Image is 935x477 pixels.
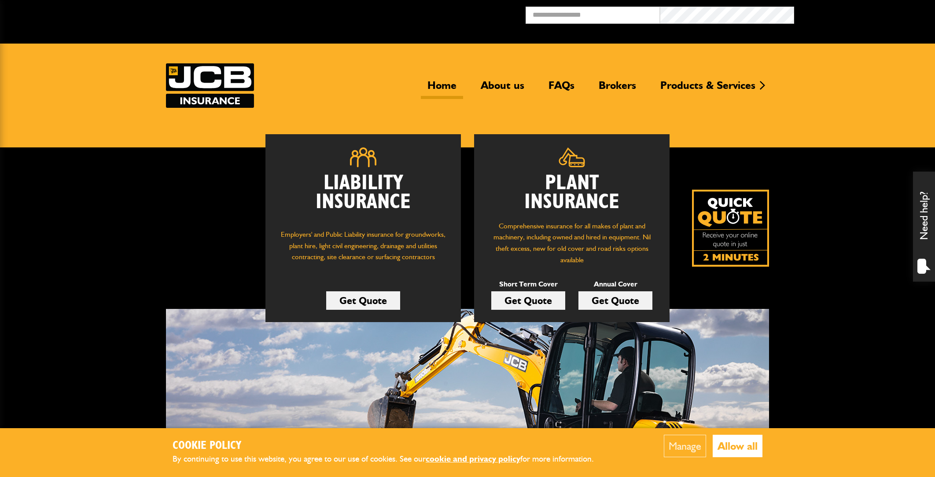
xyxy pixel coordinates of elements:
[421,79,463,99] a: Home
[487,220,656,265] p: Comprehensive insurance for all makes of plant and machinery, including owned and hired in equipm...
[542,79,581,99] a: FAQs
[166,63,254,108] img: JCB Insurance Services logo
[474,79,531,99] a: About us
[487,174,656,212] h2: Plant Insurance
[166,63,254,108] a: JCB Insurance Services
[491,279,565,290] p: Short Term Cover
[794,7,928,20] button: Broker Login
[279,229,448,271] p: Employers' and Public Liability insurance for groundworks, plant hire, light civil engineering, d...
[692,190,769,267] a: Get your insurance quote isn just 2-minutes
[578,291,652,310] a: Get Quote
[692,190,769,267] img: Quick Quote
[279,174,448,220] h2: Liability Insurance
[426,454,520,464] a: cookie and privacy policy
[173,439,608,453] h2: Cookie Policy
[913,172,935,282] div: Need help?
[173,452,608,466] p: By continuing to use this website, you agree to our use of cookies. See our for more information.
[578,279,652,290] p: Annual Cover
[664,435,706,457] button: Manage
[592,79,643,99] a: Brokers
[491,291,565,310] a: Get Quote
[713,435,762,457] button: Allow all
[326,291,400,310] a: Get Quote
[654,79,762,99] a: Products & Services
